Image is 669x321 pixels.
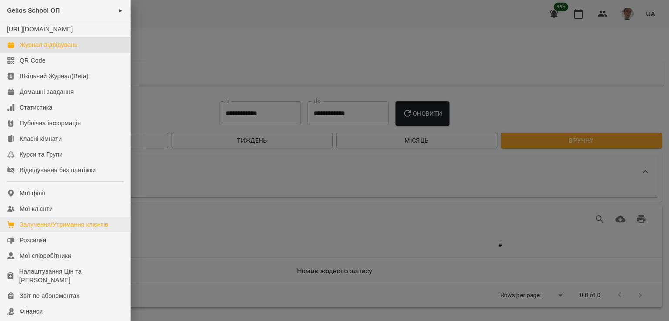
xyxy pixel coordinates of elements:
a: [URL][DOMAIN_NAME] [7,26,73,33]
div: Залучення/Утримання клієнтів [20,220,108,229]
div: Налаштування Цін та [PERSON_NAME] [19,267,123,284]
div: Мої співробітники [20,251,71,260]
div: Статистика [20,103,53,112]
div: Звіт по абонементах [20,291,80,300]
div: Відвідування без платіжки [20,166,96,174]
span: ► [118,7,123,14]
span: Gelios School ОП [7,7,60,14]
div: Журнал відвідувань [20,40,78,49]
div: Класні кімнати [20,134,62,143]
div: QR Code [20,56,46,65]
div: Розсилки [20,236,46,244]
div: Публічна інформація [20,119,81,127]
div: Домашні завдання [20,87,74,96]
div: Фінанси [20,307,43,316]
div: Шкільний Журнал(Beta) [20,72,88,80]
div: Курси та Групи [20,150,63,159]
div: Мої клієнти [20,204,53,213]
div: Мої філії [20,189,45,197]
